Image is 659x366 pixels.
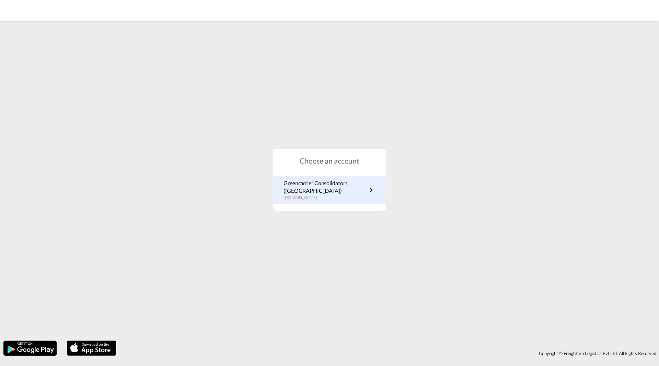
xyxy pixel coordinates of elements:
[367,186,375,194] md-icon: icon-chevron-right
[284,195,367,201] p: [DOMAIN_NAME]
[66,340,117,356] img: apple.png
[3,340,57,356] img: google.png
[284,179,367,195] p: Greencarrier Consolidators ([GEOGRAPHIC_DATA])
[284,179,375,201] a: Greencarrier Consolidators ([GEOGRAPHIC_DATA])[DOMAIN_NAME]
[120,347,659,359] div: Copyright © Freightbro Logistics Pvt Ltd. All Rights Reserved
[273,156,386,166] h1: Choose an account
